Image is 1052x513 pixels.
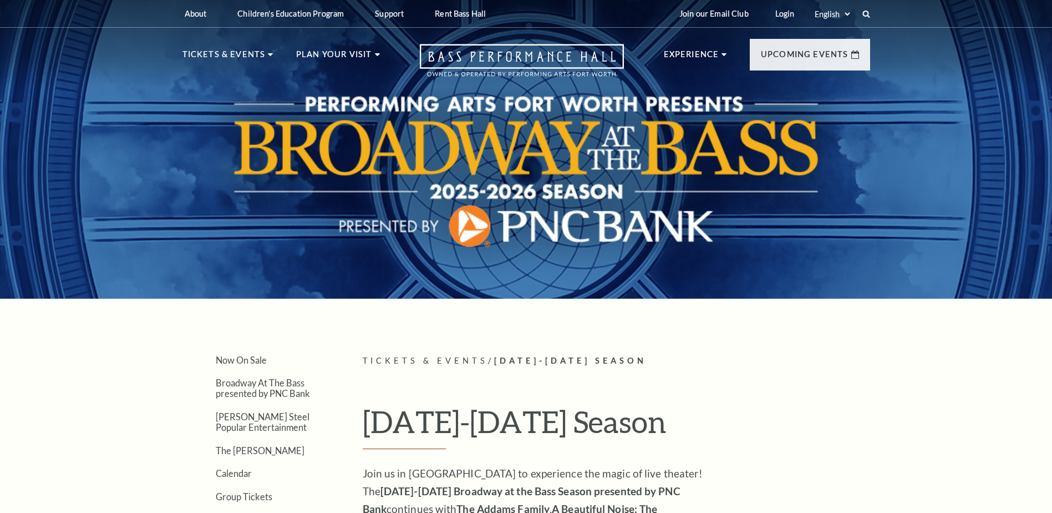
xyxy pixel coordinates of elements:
a: Calendar [216,468,252,479]
span: Tickets & Events [363,356,489,365]
p: Support [375,9,404,18]
select: Select: [812,9,852,19]
p: Rent Bass Hall [435,9,486,18]
h1: [DATE]-[DATE] Season [363,404,870,449]
a: [PERSON_NAME] Steel Popular Entertainment [216,411,309,432]
span: [DATE]-[DATE] Season [494,356,647,365]
p: About [185,9,207,18]
a: Broadway At The Bass presented by PNC Bank [216,378,310,399]
a: Now On Sale [216,355,267,365]
a: Group Tickets [216,491,272,502]
a: The [PERSON_NAME] [216,445,304,456]
p: Plan Your Visit [296,48,372,68]
p: / [363,354,870,368]
p: Children's Education Program [237,9,344,18]
p: Upcoming Events [761,48,848,68]
p: Tickets & Events [182,48,266,68]
p: Experience [664,48,719,68]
